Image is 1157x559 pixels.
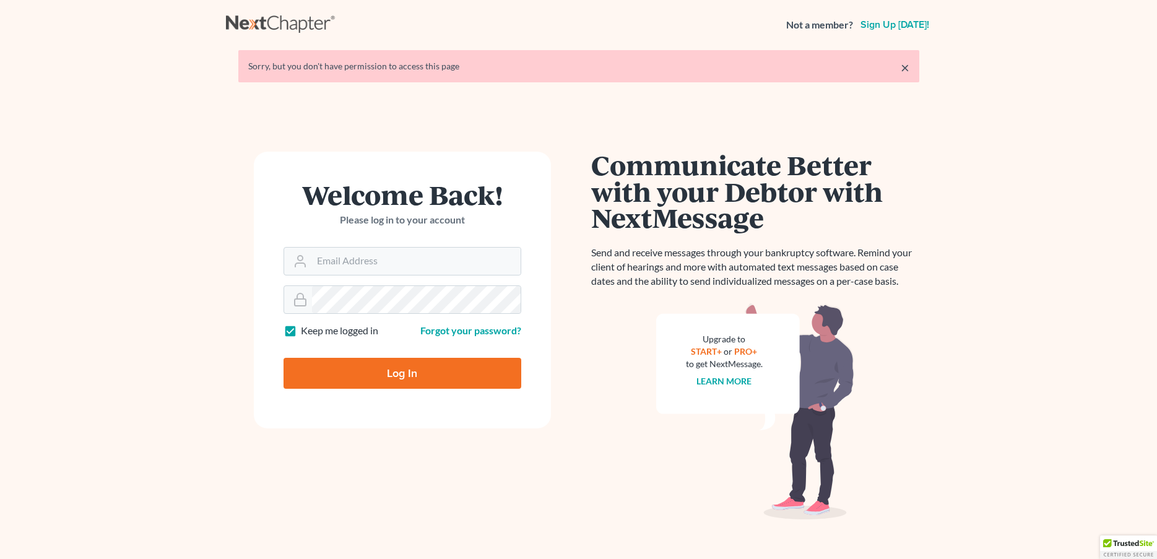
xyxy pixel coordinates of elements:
a: Learn more [696,376,752,386]
input: Log In [284,358,521,389]
input: Email Address [312,248,521,275]
img: nextmessage_bg-59042aed3d76b12b5cd301f8e5b87938c9018125f34e5fa2b7a6b67550977c72.svg [656,303,854,520]
div: Upgrade to [686,333,763,345]
label: Keep me logged in [301,324,378,338]
a: × [901,60,909,75]
h1: Communicate Better with your Debtor with NextMessage [591,152,919,231]
p: Please log in to your account [284,213,521,227]
a: Sign up [DATE]! [858,20,932,30]
span: or [724,346,732,357]
strong: Not a member? [786,18,853,32]
a: Forgot your password? [420,324,521,336]
div: to get NextMessage. [686,358,763,370]
h1: Welcome Back! [284,181,521,208]
div: TrustedSite Certified [1100,535,1157,559]
div: Sorry, but you don't have permission to access this page [248,60,909,72]
a: PRO+ [734,346,757,357]
p: Send and receive messages through your bankruptcy software. Remind your client of hearings and mo... [591,246,919,288]
a: START+ [691,346,722,357]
